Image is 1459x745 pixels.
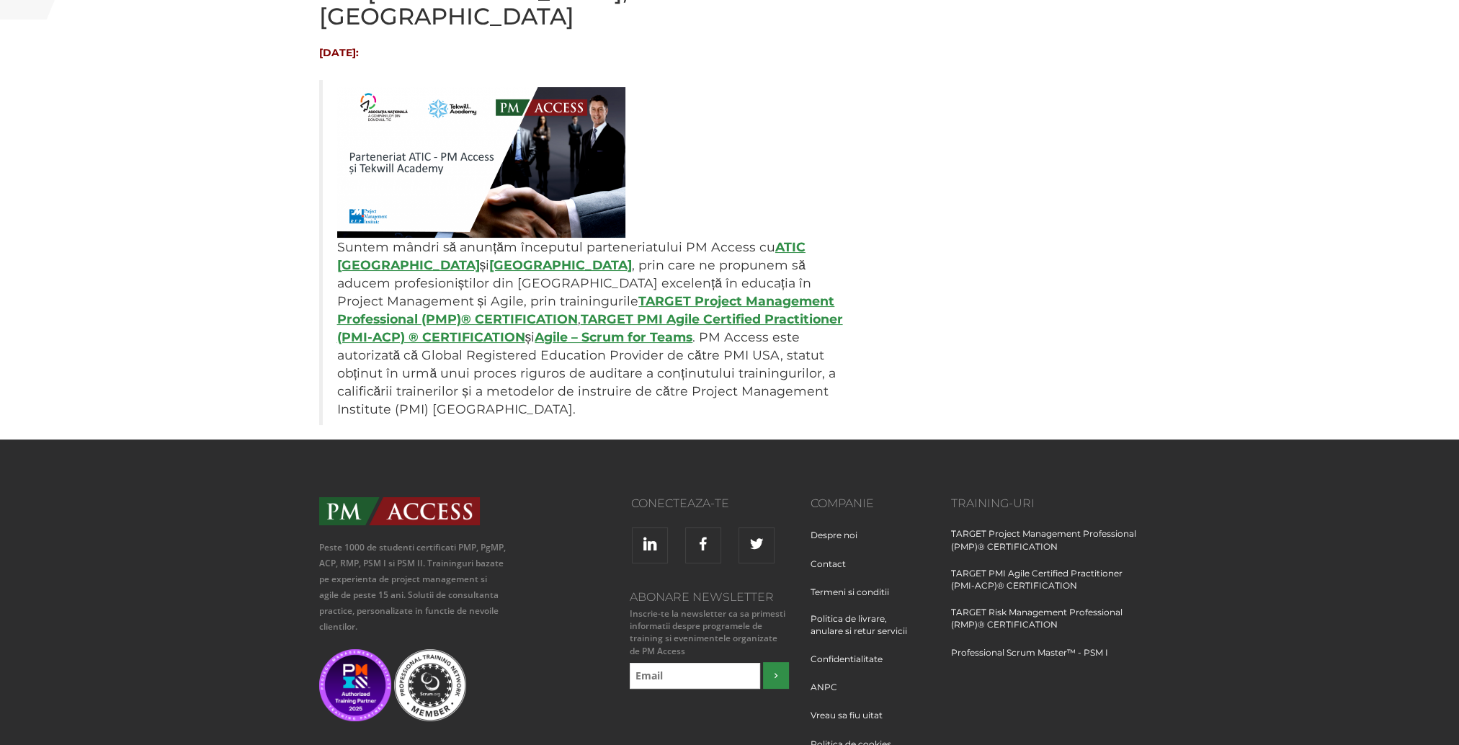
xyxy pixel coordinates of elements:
[337,239,806,272] a: ATIC [GEOGRAPHIC_DATA]
[811,558,857,584] a: Contact
[811,529,868,556] a: Despre noi
[626,591,789,604] h3: Abonare Newsletter
[811,612,929,651] a: Politica de livrare, anulare si retur servicii
[626,607,789,657] small: Inscrie-te la newsletter ca sa primesti informatii despre programele de training si evenimentele ...
[337,311,843,344] a: TARGET PMI Agile Certified Practitioner (PMI-ACP) ® CERTIFICATION
[951,606,1141,645] a: TARGET Risk Management Professional (RMP)® CERTIFICATION
[951,567,1141,606] a: TARGET PMI Agile Certified Practitioner (PMI-ACP)® CERTIFICATION
[319,497,480,525] img: PMAccess
[337,87,845,418] p: Suntem mândri să anunțăm începutul parteneriatului PM Access cu și , prin care ne propunem să adu...
[951,646,1108,673] a: Professional Scrum Master™ - PSM I
[951,497,1141,510] h3: Training-uri
[319,46,359,59] strong: [DATE]:
[535,329,692,344] a: Agile – Scrum for Teams
[811,709,893,736] a: Vreau sa fiu uitat
[811,586,900,612] a: Termeni si conditii
[530,497,729,510] h3: Conecteaza-te
[811,681,848,708] a: ANPC
[811,497,929,510] h3: Companie
[630,663,760,689] input: Email
[951,527,1141,566] a: TARGET Project Management Professional (PMP)® CERTIFICATION
[811,653,893,679] a: Confidentialitate
[489,257,632,272] a: [GEOGRAPHIC_DATA]
[337,293,835,326] a: TARGET Project Management Professional (PMP)® CERTIFICATION
[319,649,391,721] img: PMI
[394,649,466,721] img: Scrum
[319,540,509,635] p: Peste 1000 de studenti certificati PMP, PgMP, ACP, RMP, PSM I si PSM II. Traininguri bazate pe ex...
